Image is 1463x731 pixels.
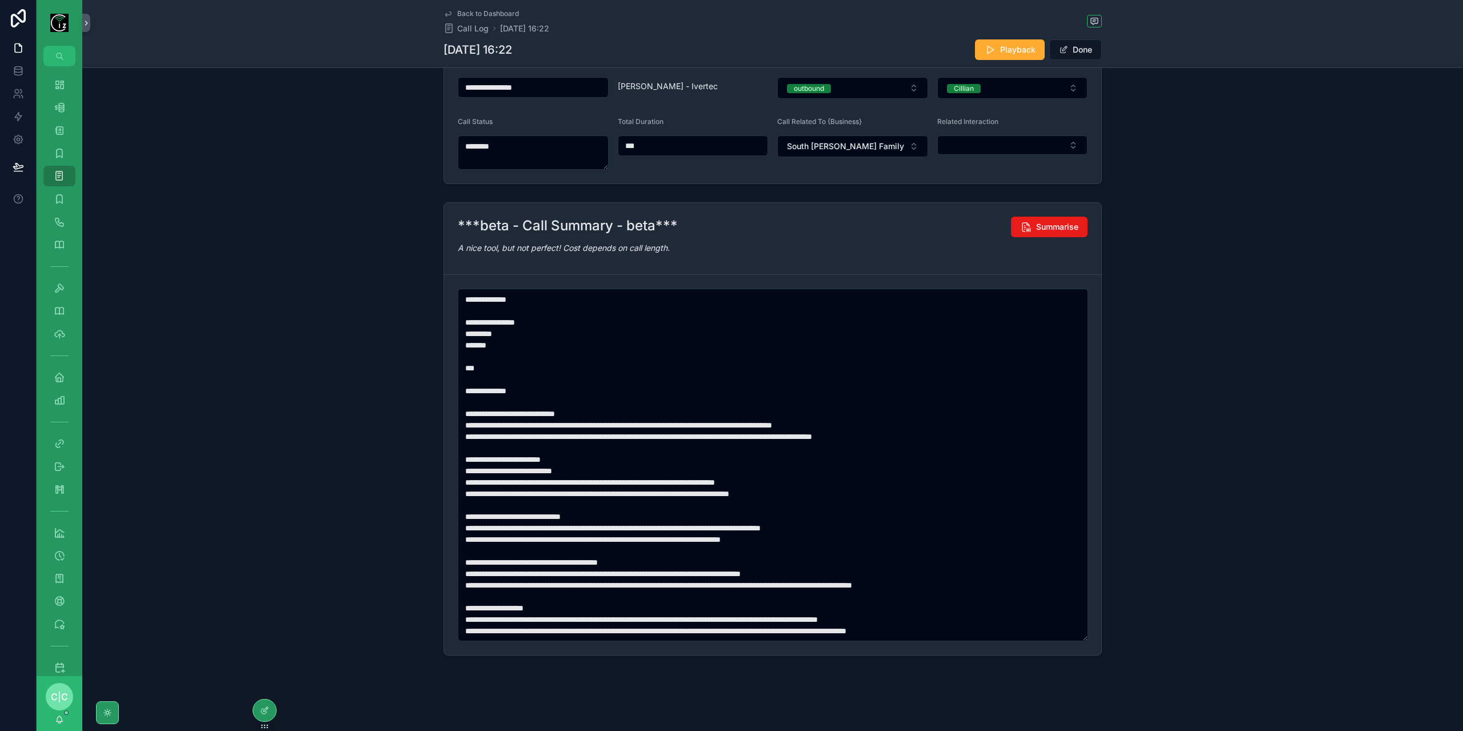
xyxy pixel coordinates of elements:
button: Select Button [937,135,1088,155]
span: Summarise [1036,221,1078,233]
span: South [PERSON_NAME] Family Resource Centre (SWKFRC) [787,141,905,152]
span: Related Interaction [937,117,998,126]
span: C|C [51,690,68,704]
a: Back to Dashboard [443,9,519,18]
button: Select Button [777,77,928,99]
img: App logo [50,14,69,32]
h1: [DATE] 16:22 [443,42,512,58]
span: Call Status [458,117,493,126]
div: scrollable content [37,66,82,676]
button: Select Button [777,135,928,157]
span: Call Log [457,23,489,34]
div: Cillian [954,84,974,93]
span: Playback [1000,44,1036,55]
div: outbound [794,84,824,93]
span: Back to Dashboard [457,9,519,18]
em: A nice tool, but not perfect! Cost depends on call length. [458,243,670,253]
button: Select Button [937,77,1088,99]
button: Summarise [1011,217,1088,237]
button: Playback [975,39,1045,60]
button: Done [1049,39,1102,60]
span: [PERSON_NAME] - Ivertec [618,81,769,92]
a: [DATE] 16:22 [500,23,549,34]
span: Total Duration [618,117,663,126]
h2: ***beta - Call Summary - beta*** [458,217,678,235]
span: Call Related To {Business} [777,117,862,126]
a: Call Log [443,23,489,34]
